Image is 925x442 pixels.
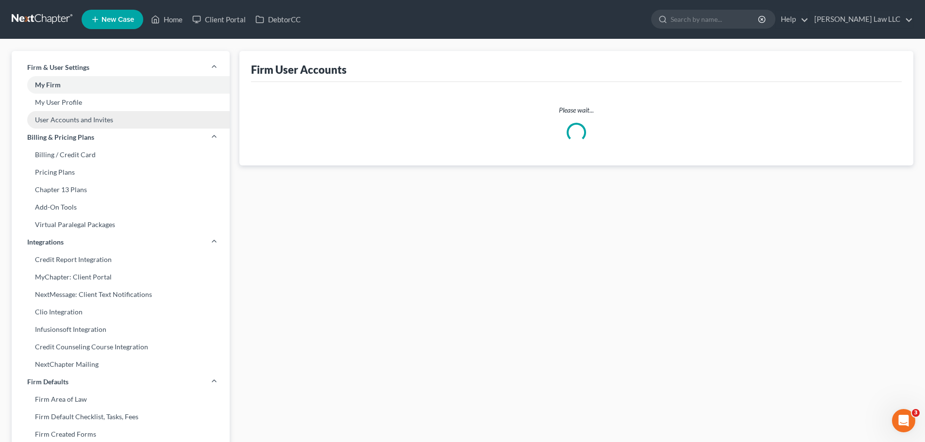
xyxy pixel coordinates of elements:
div: Firm User Accounts [251,63,347,77]
span: 3 [912,409,920,417]
a: Pricing Plans [12,164,230,181]
a: Infusionsoft Integration [12,321,230,338]
span: Integrations [27,237,64,247]
span: New Case [101,16,134,23]
a: Clio Integration [12,303,230,321]
a: Credit Counseling Course Integration [12,338,230,356]
a: Credit Report Integration [12,251,230,268]
a: Firm Area of Law [12,391,230,408]
a: Billing / Credit Card [12,146,230,164]
span: Billing & Pricing Plans [27,132,94,142]
a: Billing & Pricing Plans [12,129,230,146]
a: Firm Default Checklist, Tasks, Fees [12,408,230,426]
a: Chapter 13 Plans [12,181,230,198]
a: Integrations [12,233,230,251]
a: User Accounts and Invites [12,111,230,129]
p: Please wait... [239,105,913,115]
iframe: Intercom live chat [892,409,915,432]
a: NextMessage: Client Text Notifications [12,286,230,303]
input: Search by name... [671,10,759,28]
span: Firm Defaults [27,377,68,387]
a: Firm Defaults [12,373,230,391]
a: MyChapter: Client Portal [12,268,230,286]
a: Firm & User Settings [12,59,230,76]
a: NextChapter Mailing [12,356,230,373]
a: DebtorCC [251,11,305,28]
a: [PERSON_NAME] Law LLC [809,11,913,28]
a: Add-On Tools [12,198,230,216]
a: Home [146,11,187,28]
a: Client Portal [187,11,251,28]
span: Firm & User Settings [27,63,89,72]
a: My Firm [12,76,230,94]
a: Virtual Paralegal Packages [12,216,230,233]
a: Help [776,11,808,28]
a: My User Profile [12,94,230,111]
